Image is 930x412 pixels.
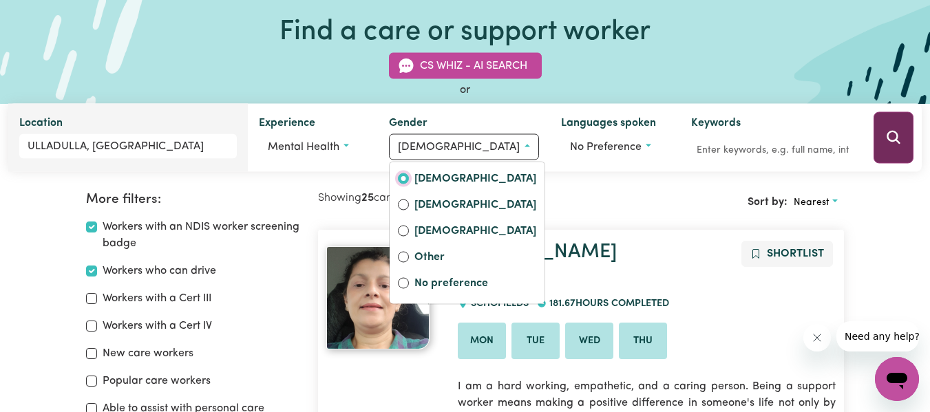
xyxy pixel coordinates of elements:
[511,323,560,360] li: Available on Tue
[537,285,677,323] div: 181.67 hours completed
[875,357,919,401] iframe: Button to launch messaging window
[318,192,581,205] h2: Showing care workers
[103,219,302,252] label: Workers with an NDIS worker screening badge
[741,241,833,267] button: Add to shortlist
[103,345,193,362] label: New care workers
[414,223,536,242] label: [DEMOGRAPHIC_DATA]
[389,115,427,134] label: Gender
[414,249,536,268] label: Other
[691,115,741,134] label: Keywords
[788,192,844,213] button: Sort search results
[259,134,368,160] button: Worker experience options
[86,192,302,208] h2: More filters:
[414,275,536,294] label: No preference
[398,142,520,153] span: [DEMOGRAPHIC_DATA]
[8,82,922,98] div: or
[361,193,374,204] b: 25
[458,323,506,360] li: Available on Mon
[803,324,831,351] iframe: Close message
[103,290,211,307] label: Workers with a Cert III
[619,323,667,360] li: Available on Thu
[268,142,339,153] span: Mental health
[8,10,83,21] span: Need any help?
[103,373,211,389] label: Popular care workers
[389,162,545,305] div: Worker gender preference
[326,246,430,349] img: View Michelle's profile
[19,134,237,159] input: Enter a suburb
[748,197,788,208] span: Sort by:
[389,134,538,160] button: Worker gender preference
[570,142,642,153] span: No preference
[691,140,854,161] input: Enter keywords, e.g. full name, interests
[103,263,216,279] label: Workers who can drive
[874,112,913,164] button: Search
[414,171,536,190] label: [DEMOGRAPHIC_DATA]
[326,246,441,349] a: Michelle
[565,323,613,360] li: Available on Wed
[259,115,315,134] label: Experience
[767,248,824,259] span: Shortlist
[794,197,829,208] span: Nearest
[19,115,63,134] label: Location
[836,321,919,351] iframe: Message from company
[561,115,656,134] label: Languages spoken
[103,318,212,334] label: Workers with a Cert IV
[414,197,536,216] label: [DEMOGRAPHIC_DATA]
[279,16,651,49] h1: Find a care or support worker
[389,53,542,79] button: CS Whiz - AI Search
[561,134,670,160] button: Worker language preferences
